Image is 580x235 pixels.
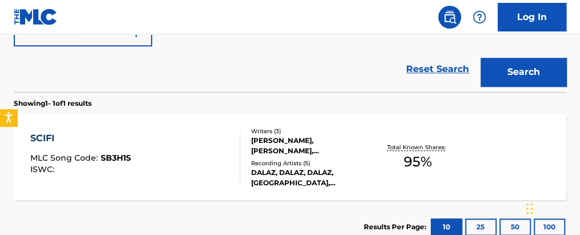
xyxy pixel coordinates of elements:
span: SB3H1S [101,153,131,163]
div: DALAZ, DALAZ, DALAZ, [GEOGRAPHIC_DATA], [GEOGRAPHIC_DATA] [251,168,371,188]
div: Writers ( 3 ) [251,127,371,136]
div: Recording Artists ( 5 ) [251,159,371,168]
div: [PERSON_NAME], [PERSON_NAME], [PERSON_NAME] [251,136,371,156]
a: Public Search [438,6,461,29]
div: Help [468,6,491,29]
img: help [472,10,486,24]
iframe: Chat Widget [523,180,580,235]
span: MLC Song Code : [30,153,101,163]
span: 95 % [403,152,431,172]
span: ISWC : [30,164,57,174]
p: Results Per Page: [364,222,429,232]
p: Total Known Shares: [387,143,448,152]
button: Search [480,58,566,86]
a: Reset Search [400,57,475,82]
a: Log In [498,3,566,31]
img: search [443,10,456,24]
a: SCIFIMLC Song Code:SB3H1SISWC:Writers (3)[PERSON_NAME], [PERSON_NAME], [PERSON_NAME]Recording Art... [14,114,566,200]
div: Drag [526,192,533,226]
img: MLC Logo [14,9,58,25]
div: SCIFI [30,132,131,145]
p: Showing 1 - 1 of 1 results [14,98,92,109]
